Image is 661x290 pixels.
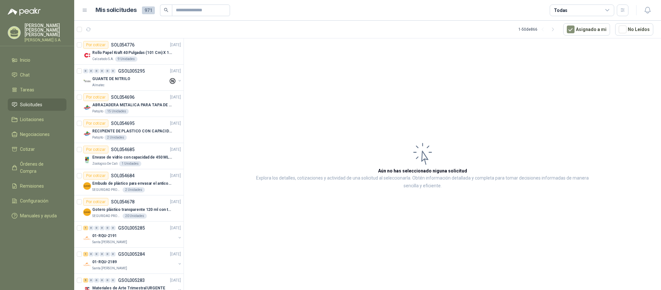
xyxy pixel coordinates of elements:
[89,69,94,73] div: 0
[8,8,41,16] img: Logo peakr
[20,131,50,138] span: Negociaciones
[83,146,108,153] div: Por cotizar
[83,278,88,283] div: 5
[83,67,182,88] a: 0 0 0 0 0 0 GSOL005295[DATE] Company LogoGUANTE DE NITRILOAlmatec
[83,172,108,180] div: Por cotizar
[111,43,135,47] p: SOL054776
[92,233,117,239] p: 01-RQU-2191
[20,197,48,204] span: Configuración
[92,259,117,265] p: 01-RQU-2189
[92,181,173,187] p: Embudo de plástico para envasar el anticorrosivo / lubricante
[83,119,108,127] div: Por cotizar
[20,161,60,175] span: Órdenes de Compra
[118,226,145,230] p: GSOL005285
[92,109,103,114] p: Patojito
[105,69,110,73] div: 0
[378,167,467,174] h3: Aún no has seleccionado niguna solicitud
[142,6,155,14] span: 971
[518,24,558,35] div: 1 - 50 de 866
[92,213,121,219] p: SEGURIDAD PROVISER LTDA
[83,69,88,73] div: 0
[20,57,30,64] span: Inicio
[83,130,91,138] img: Company Logo
[248,174,596,190] p: Explora los detalles, cotizaciones y actividad de una solicitud al seleccionarla. Obtén informaci...
[89,252,94,256] div: 0
[105,252,110,256] div: 0
[170,225,181,231] p: [DATE]
[92,266,127,271] p: Santa [PERSON_NAME]
[111,252,115,256] div: 0
[20,212,57,219] span: Manuales y ayuda
[8,195,66,207] a: Configuración
[119,161,141,166] div: 1 Unidades
[105,109,129,114] div: 15 Unidades
[170,251,181,257] p: [DATE]
[83,78,91,85] img: Company Logo
[8,180,66,192] a: Remisiones
[74,143,184,169] a: Por cotizarSOL054685[DATE] Company LogoEnvase de vidrio con capacidad de 450 ML – 9X8X8 CM Caja x...
[74,38,184,65] a: Por cotizarSOL054776[DATE] Company LogoRollo Papel Kraft 40 Pulgadas (101 Cm) X 150 Mts 60 GrCalz...
[83,41,108,49] div: Por cotizar
[74,117,184,143] a: Por cotizarSOL054695[DATE] Company LogoRECIPIENTE DE PLASTICO CON CAPACIDAD DE 1.8 LT PARA LA EXT...
[170,277,181,284] p: [DATE]
[170,199,181,205] p: [DATE]
[92,57,114,62] p: Calzatodo S.A.
[111,69,115,73] div: 0
[92,50,173,56] p: Rollo Papel Kraft 40 Pulgadas (101 Cm) X 150 Mts 60 Gr
[100,69,105,73] div: 0
[92,102,173,108] p: ABRAZADERA METALICA PARA TAPA DE TAMBOR DE PLASTICO DE 50 LT
[92,161,118,166] p: Zoologico De Cali
[105,278,110,283] div: 0
[83,93,108,101] div: Por cotizar
[170,120,181,127] p: [DATE]
[8,158,66,177] a: Órdenes de Compra
[105,135,127,140] div: 2 Unidades
[100,252,105,256] div: 0
[92,135,103,140] p: Patojito
[8,84,66,96] a: Tareas
[115,57,137,62] div: 9 Unidades
[95,5,137,15] h1: Mis solicitudes
[83,224,182,245] a: 1 0 0 0 0 0 GSOL005285[DATE] Company Logo01-RQU-2191Santa [PERSON_NAME]
[89,278,94,283] div: 0
[94,226,99,230] div: 0
[20,146,35,153] span: Cotizar
[92,154,173,161] p: Envase de vidrio con capacidad de 450 ML – 9X8X8 CM Caja x 12 unidades
[8,210,66,222] a: Manuales y ayuda
[83,198,108,206] div: Por cotizar
[83,156,91,164] img: Company Logo
[92,128,173,134] p: RECIPIENTE DE PLASTICO CON CAPACIDAD DE 1.8 LT PARA LA EXTRACCIÓN MANUAL DE LIQUIDOS
[94,252,99,256] div: 0
[170,42,181,48] p: [DATE]
[118,252,145,256] p: GSOL005284
[83,234,91,242] img: Company Logo
[170,68,181,74] p: [DATE]
[94,69,99,73] div: 0
[8,113,66,126] a: Licitaciones
[25,23,66,37] p: [PERSON_NAME] [PERSON_NAME] [PERSON_NAME]
[94,278,99,283] div: 0
[8,128,66,140] a: Negociaciones
[170,173,181,179] p: [DATE]
[74,169,184,195] a: Por cotizarSOL054684[DATE] Company LogoEmbudo de plástico para envasar el anticorrosivo / lubrica...
[74,91,184,117] a: Por cotizarSOL054696[DATE] Company LogoABRAZADERA METALICA PARA TAPA DE TAMBOR DE PLASTICO DE 50 ...
[83,182,91,190] img: Company Logo
[25,38,66,42] p: [PERSON_NAME] S.A.
[8,98,66,111] a: Solicitudes
[83,208,91,216] img: Company Logo
[111,226,115,230] div: 0
[92,76,130,82] p: GUANTE DE NITRILO
[100,226,105,230] div: 0
[111,95,135,99] p: SOL054696
[83,250,182,271] a: 1 0 0 0 0 0 GSOL005284[DATE] Company Logo01-RQU-2189Santa [PERSON_NAME]
[83,261,91,268] img: Company Logo
[118,69,145,73] p: GSOL005295
[164,8,168,12] span: search
[123,187,145,192] div: 2 Unidades
[8,54,66,66] a: Inicio
[111,278,115,283] div: 0
[83,104,91,111] img: Company Logo
[111,121,135,126] p: SOL054695
[74,195,184,222] a: Por cotizarSOL054678[DATE] Company LogoGotero plástico transparente 120 ml con tapa de seguridadS...
[111,173,135,178] p: SOL054684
